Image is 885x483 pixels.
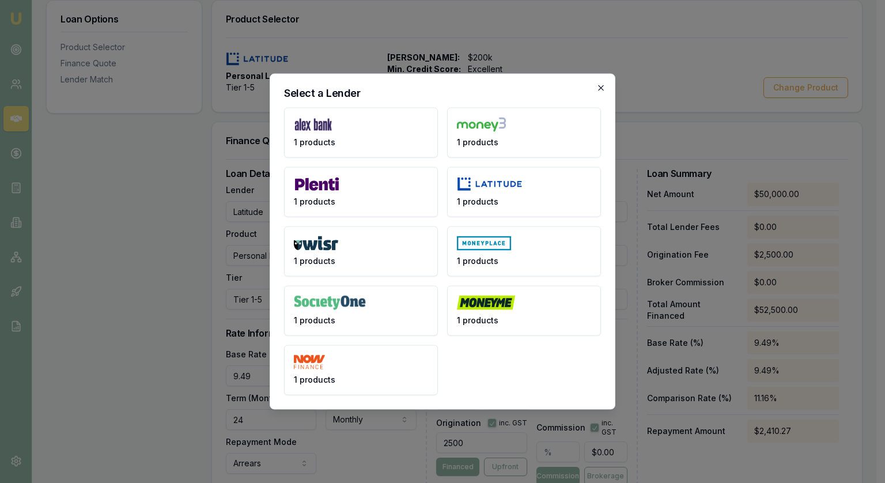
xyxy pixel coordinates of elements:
button: 1 products [284,345,438,395]
img: Plenti [294,177,340,191]
span: 1 products [294,315,335,326]
img: Latitude [457,177,523,191]
button: 1 products [447,167,601,217]
button: 1 products [447,227,601,277]
button: 1 products [284,108,438,158]
span: 1 products [294,137,335,148]
span: 1 products [457,255,498,267]
span: 1 products [294,255,335,267]
img: Alex Bank [294,118,332,132]
img: WISR [294,236,338,251]
img: Money Me [457,296,515,310]
button: 1 products [284,286,438,336]
span: 1 products [457,196,498,207]
span: 1 products [294,374,335,386]
span: 1 products [294,196,335,207]
img: Money3 [457,118,506,132]
img: Money Place [457,236,511,251]
span: 1 products [457,315,498,326]
button: 1 products [284,167,438,217]
img: NOW Finance [294,355,325,369]
img: Society One [294,296,366,310]
span: 1 products [457,137,498,148]
button: 1 products [447,286,601,336]
button: 1 products [284,227,438,277]
h2: Select a Lender [284,88,601,99]
button: 1 products [447,108,601,158]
